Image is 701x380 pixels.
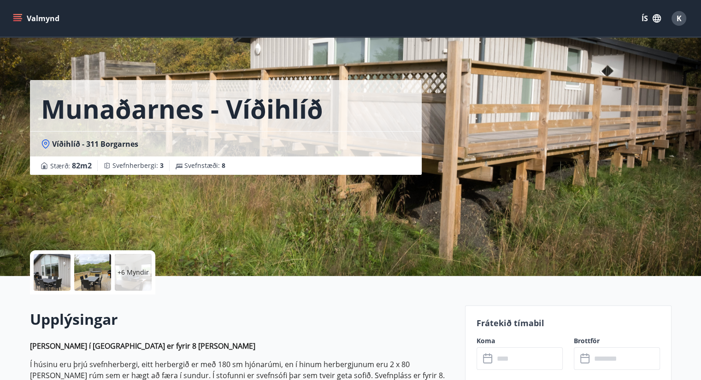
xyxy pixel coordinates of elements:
[52,139,138,149] span: Víðihlíð - 311 Borgarnes
[668,7,690,29] button: K
[184,161,225,170] span: Svefnstæði :
[118,268,149,277] p: +6 Myndir
[574,336,660,345] label: Brottför
[50,160,92,171] span: Stærð :
[41,91,323,126] h1: Munaðarnes - Víðihlíð
[72,161,92,171] span: 82 m2
[222,161,225,170] span: 8
[112,161,164,170] span: Svefnherbergi :
[160,161,164,170] span: 3
[11,10,63,27] button: menu
[30,309,454,329] h2: Upplýsingar
[677,13,682,23] span: K
[636,10,666,27] button: ÍS
[477,317,660,329] p: Frátekið tímabil
[30,341,255,351] strong: [PERSON_NAME] í [GEOGRAPHIC_DATA] er fyrir 8 [PERSON_NAME]
[477,336,563,345] label: Koma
